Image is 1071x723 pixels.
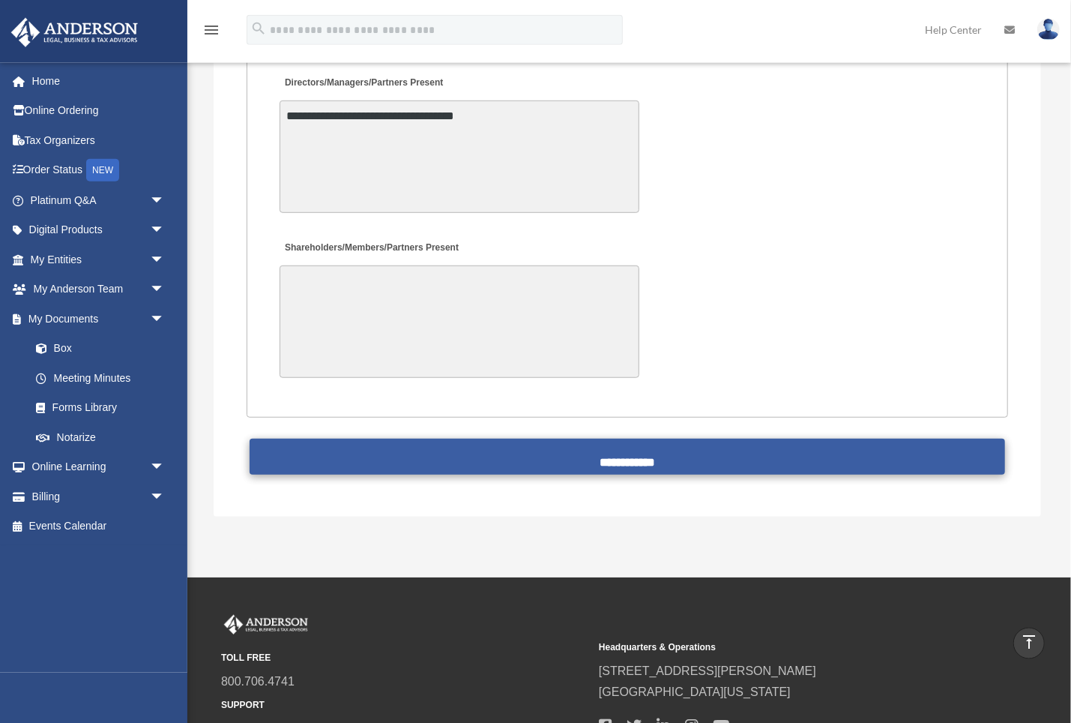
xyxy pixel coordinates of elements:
[10,244,187,274] a: My Entitiesarrow_drop_down
[150,452,180,483] span: arrow_drop_down
[7,18,142,47] img: Anderson Advisors Platinum Portal
[150,215,180,246] span: arrow_drop_down
[150,481,180,512] span: arrow_drop_down
[10,96,187,126] a: Online Ordering
[1020,634,1038,652] i: vertical_align_top
[10,452,187,482] a: Online Learningarrow_drop_down
[150,304,180,334] span: arrow_drop_down
[250,20,267,37] i: search
[202,21,220,39] i: menu
[10,125,187,155] a: Tax Organizers
[599,664,816,677] a: [STREET_ADDRESS][PERSON_NAME]
[21,334,187,364] a: Box
[86,159,119,181] div: NEW
[150,274,180,305] span: arrow_drop_down
[10,215,187,245] a: Digital Productsarrow_drop_down
[221,650,588,666] small: TOLL FREE
[10,481,187,511] a: Billingarrow_drop_down
[221,615,311,634] img: Anderson Advisors Platinum Portal
[10,274,187,304] a: My Anderson Teamarrow_drop_down
[150,185,180,216] span: arrow_drop_down
[10,511,187,541] a: Events Calendar
[221,675,295,688] a: 800.706.4741
[21,363,180,393] a: Meeting Minutes
[10,155,187,186] a: Order StatusNEW
[10,66,187,96] a: Home
[10,304,187,334] a: My Documentsarrow_drop_down
[1037,19,1060,40] img: User Pic
[202,26,220,39] a: menu
[280,73,447,94] label: Directors/Managers/Partners Present
[21,393,187,423] a: Forms Library
[150,244,180,275] span: arrow_drop_down
[10,185,187,215] a: Platinum Q&Aarrow_drop_down
[280,238,462,259] label: Shareholders/Members/Partners Present
[599,640,966,655] small: Headquarters & Operations
[599,685,791,698] a: [GEOGRAPHIC_DATA][US_STATE]
[1013,628,1045,659] a: vertical_align_top
[21,422,187,452] a: Notarize
[221,697,588,713] small: SUPPORT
